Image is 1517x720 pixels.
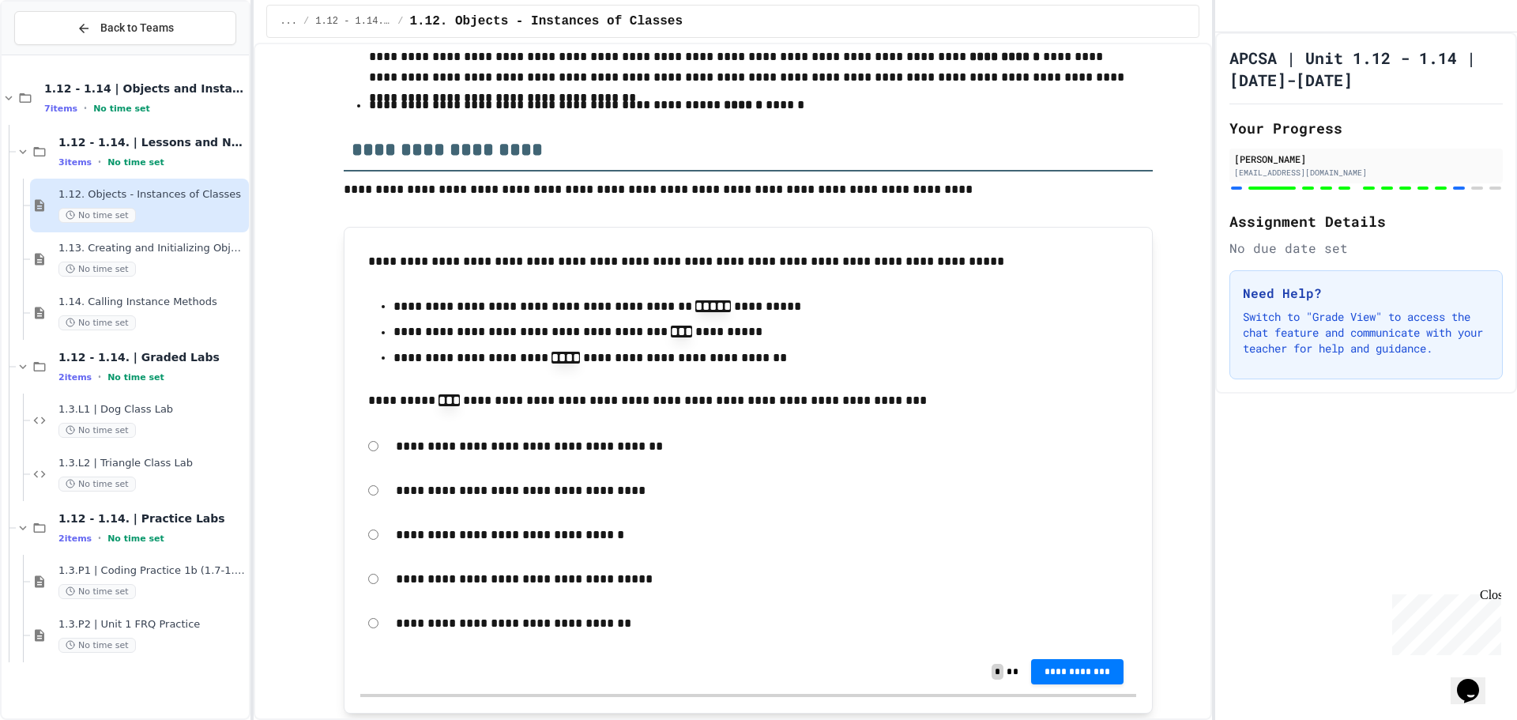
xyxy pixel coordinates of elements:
span: • [84,102,87,115]
h2: Assignment Details [1229,210,1503,232]
span: No time set [58,477,136,492]
span: No time set [93,104,150,114]
span: No time set [107,372,164,383]
span: • [98,371,101,383]
span: No time set [107,533,164,544]
div: Chat with us now!Close [6,6,109,100]
span: No time set [58,262,136,277]
span: No time set [107,157,164,168]
span: 1.12 - 1.14. | Graded Labs [58,350,246,364]
span: / [303,15,309,28]
button: Back to Teams [14,11,236,45]
span: • [98,532,101,545]
span: 1.3.L1 | Dog Class Lab [58,403,246,417]
span: 1.12. Objects - Instances of Classes [409,12,683,31]
h2: Your Progress [1229,117,1503,139]
span: 1.12 - 1.14. | Lessons and Notes [58,135,246,149]
h3: Need Help? [1243,284,1489,303]
span: No time set [58,638,136,653]
span: No time set [58,208,136,223]
span: 1.14. Calling Instance Methods [58,296,246,309]
span: 1.12 - 1.14. | Lessons and Notes [315,15,391,28]
span: 3 items [58,157,92,168]
iframe: chat widget [1386,588,1501,655]
div: [PERSON_NAME] [1234,152,1498,166]
span: 2 items [58,533,92,544]
span: 1.13. Creating and Initializing Objects: Constructors [58,242,246,255]
span: Back to Teams [100,20,174,36]
span: 1.3.P2 | Unit 1 FRQ Practice [58,618,246,631]
span: / [397,15,403,28]
span: No time set [58,423,136,438]
div: No due date set [1229,239,1503,258]
span: 1.3.L2 | Triangle Class Lab [58,457,246,470]
h1: APCSA | Unit 1.12 - 1.14 | [DATE]-[DATE] [1229,47,1503,91]
span: 2 items [58,372,92,383]
span: 7 items [44,104,77,114]
span: ... [280,15,297,28]
p: Switch to "Grade View" to access the chat feature and communicate with your teacher for help and ... [1243,309,1489,356]
span: • [98,156,101,168]
span: No time set [58,584,136,599]
span: No time set [58,315,136,330]
span: 1.3.P1 | Coding Practice 1b (1.7-1.15) [58,564,246,578]
iframe: chat widget [1451,657,1501,704]
span: 1.12 - 1.14 | Objects and Instances of Classes [44,81,246,96]
span: 1.12. Objects - Instances of Classes [58,188,246,202]
span: 1.12 - 1.14. | Practice Labs [58,511,246,526]
div: [EMAIL_ADDRESS][DOMAIN_NAME] [1234,167,1498,179]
